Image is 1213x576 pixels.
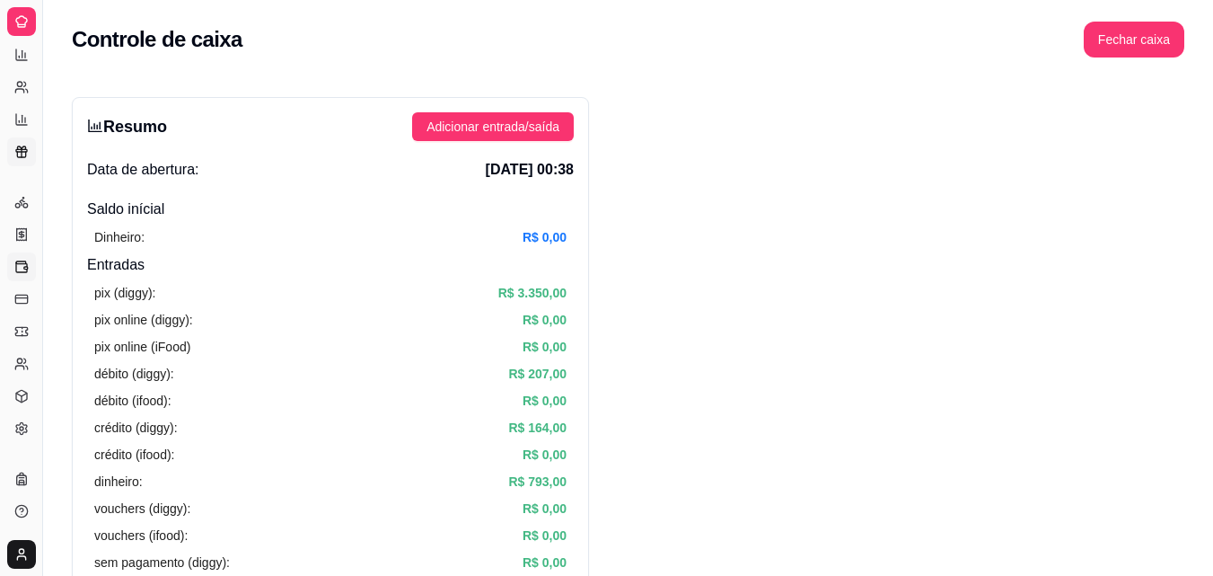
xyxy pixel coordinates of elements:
span: [DATE] 00:38 [486,159,574,181]
article: R$ 0,00 [523,391,567,411]
span: Data de abertura: [87,159,199,181]
article: vouchers (diggy): [94,499,190,518]
span: Adicionar entrada/saída [426,117,559,137]
button: Adicionar entrada/saída [412,112,574,141]
article: pix (diggy): [94,283,155,303]
h4: Entradas [87,254,574,276]
article: Dinheiro: [94,227,145,247]
article: débito (diggy): [94,364,174,384]
article: débito (ifood): [94,391,171,411]
article: R$ 0,00 [523,227,567,247]
article: R$ 3.350,00 [498,283,567,303]
article: dinheiro: [94,472,143,492]
button: Fechar caixa [1084,22,1184,58]
article: R$ 0,00 [523,526,567,545]
article: R$ 207,00 [508,364,567,384]
h2: Controle de caixa [72,25,242,54]
article: crédito (ifood): [94,445,174,465]
article: R$ 0,00 [523,553,567,572]
article: crédito (diggy): [94,418,178,438]
article: R$ 0,00 [523,445,567,465]
article: R$ 793,00 [508,472,567,492]
article: R$ 0,00 [523,337,567,357]
h4: Saldo inícial [87,199,574,220]
article: R$ 164,00 [508,418,567,438]
article: pix online (diggy): [94,310,193,330]
article: pix online (iFood) [94,337,190,357]
article: R$ 0,00 [523,310,567,330]
h3: Resumo [87,114,167,139]
span: bar-chart [87,118,103,134]
article: vouchers (ifood): [94,526,188,545]
article: R$ 0,00 [523,499,567,518]
article: sem pagamento (diggy): [94,553,230,572]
